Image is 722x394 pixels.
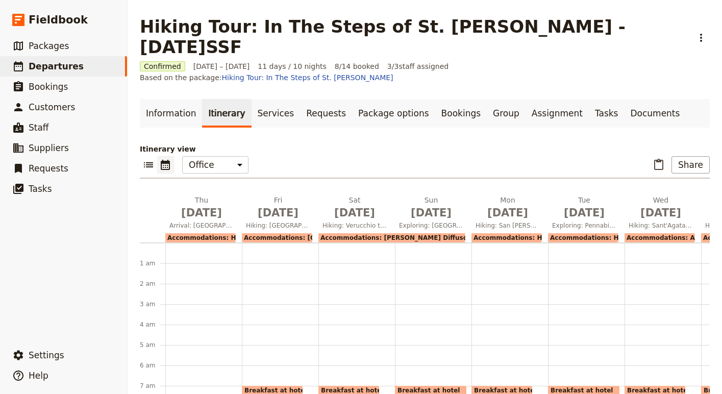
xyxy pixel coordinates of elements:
span: Exploring: [GEOGRAPHIC_DATA][PERSON_NAME] [395,221,467,230]
span: [DATE] – [DATE] [193,61,250,71]
div: 3 am [140,300,165,308]
span: [DATE] [629,205,693,220]
span: Suppliers [29,143,69,153]
span: Settings [29,350,64,360]
button: Calendar view [157,156,174,174]
span: Breakfast at hotel [397,387,464,394]
h2: Thu [169,195,234,220]
span: Help [29,371,48,381]
span: Hiking: Sant'Agata Feltria to Balze di Verghereto [625,221,697,230]
span: Requests [29,163,68,174]
h2: Wed [629,195,693,220]
span: Hiking: San [PERSON_NAME] to [GEOGRAPHIC_DATA] [471,221,544,230]
a: Group [487,99,526,128]
h2: Tue [552,195,616,220]
h2: Sat [322,195,387,220]
span: Hiking: Verucchio to [GEOGRAPHIC_DATA][PERSON_NAME] [318,221,391,230]
p: Itinerary view [140,144,710,154]
span: Accommodations: [PERSON_NAME] Diffuso [320,234,467,241]
div: 1 am [140,259,165,267]
span: Arrival: [GEOGRAPHIC_DATA] to [GEOGRAPHIC_DATA] [165,221,238,230]
a: Documents [624,99,686,128]
a: Itinerary [202,99,251,128]
span: Breakfast at hotel [551,387,617,394]
a: Requests [300,99,352,128]
div: 2 am [140,280,165,288]
h2: Sun [399,195,463,220]
button: Thu [DATE]Arrival: [GEOGRAPHIC_DATA] to [GEOGRAPHIC_DATA] [165,195,242,233]
span: Breakfast at hotel [244,387,301,394]
div: 7 am [140,382,165,390]
h1: Hiking Tour: In The Steps of St. [PERSON_NAME] - [DATE]SSF [140,16,686,57]
span: Breakfast at hotel [474,387,530,394]
span: 11 days / 10 nights [258,61,327,71]
span: [DATE] [246,205,310,220]
h2: Fri [246,195,310,220]
span: [DATE] [552,205,616,220]
a: Bookings [435,99,487,128]
span: Confirmed [140,61,185,71]
div: Accommodations: [GEOGRAPHIC_DATA] [242,233,312,242]
span: Breakfast at hotel [321,387,377,394]
button: Tue [DATE]Exploring: Pennabilli and Sant'Agata Feltria [548,195,625,233]
span: Customers [29,102,75,112]
span: [DATE] [399,205,463,220]
a: Information [140,99,202,128]
a: Tasks [589,99,625,128]
button: Actions [692,29,710,46]
div: Accommodations: Hotel Card [165,233,236,242]
span: [DATE] [322,205,387,220]
span: Staff [29,122,49,133]
button: List view [140,156,157,174]
div: Accommodations: Hotel il [PERSON_NAME] [471,233,542,242]
span: Bookings [29,82,68,92]
div: Accommodations: Hotel il [PERSON_NAME] [548,233,618,242]
button: Share [671,156,710,174]
span: Hiking: [GEOGRAPHIC_DATA] to [GEOGRAPHIC_DATA] [242,221,314,230]
div: Accommodations: [PERSON_NAME] Diffuso [318,233,465,242]
span: Accommodations: Hotel Card [167,234,267,241]
button: Sat [DATE]Hiking: Verucchio to [GEOGRAPHIC_DATA][PERSON_NAME] [318,195,395,233]
span: Departures [29,61,84,71]
span: 8/14 booked [335,61,379,71]
span: Based on the package: [140,72,393,83]
span: [DATE] [169,205,234,220]
a: Assignment [526,99,589,128]
a: Services [252,99,301,128]
span: Packages [29,41,69,51]
button: Fri [DATE]Hiking: [GEOGRAPHIC_DATA] to [GEOGRAPHIC_DATA] [242,195,318,233]
button: Mon [DATE]Hiking: San [PERSON_NAME] to [GEOGRAPHIC_DATA] [471,195,548,233]
div: 6 am [140,361,165,370]
span: Fieldbook [29,12,88,28]
a: Hiking Tour: In The Steps of St. [PERSON_NAME] [222,73,393,82]
div: 4 am [140,321,165,329]
span: Exploring: Pennabilli and Sant'Agata Feltria [548,221,620,230]
span: Tasks [29,184,52,194]
h2: Mon [476,195,540,220]
span: Breakfast at hotel [627,387,683,394]
span: 3 / 3 staff assigned [387,61,449,71]
button: Paste itinerary item [650,156,667,174]
a: Package options [352,99,435,128]
span: [DATE] [476,205,540,220]
button: Sun [DATE]Exploring: [GEOGRAPHIC_DATA][PERSON_NAME] [395,195,471,233]
button: Wed [DATE]Hiking: Sant'Agata Feltria to Balze di Verghereto [625,195,701,233]
div: Accommodations: Albergo Bellavista [625,233,695,242]
div: 5 am [140,341,165,349]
